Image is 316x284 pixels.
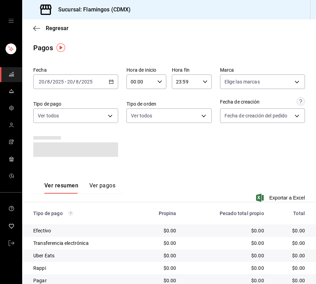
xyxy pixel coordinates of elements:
font: Ver todos [131,113,152,118]
svg: Los pagos realizados con Pay y otras terminales son montos brutos. [68,211,73,216]
font: $0.00 [251,265,264,271]
font: Fecha [33,67,47,73]
button: Regresar [33,25,69,32]
font: Total [293,211,305,216]
font: $0.00 [164,265,176,271]
div: pestañas de navegación [44,182,115,194]
font: / [73,79,75,85]
font: Exportar a Excel [269,195,305,201]
font: Efectivo [33,228,51,233]
font: Marca [220,67,234,73]
font: $0.00 [251,228,264,233]
font: Tipo de pago [33,211,63,216]
font: Pecado total propio [220,211,264,216]
font: $0.00 [164,278,176,283]
font: Pagos [33,44,53,52]
font: Tipo de orden [126,101,156,107]
font: $0.00 [292,228,305,233]
img: Marcador de información sobre herramientas [56,43,65,52]
input: -- [76,79,79,85]
font: Hora fin [172,67,190,73]
font: / [50,79,52,85]
font: Tipo de pago [33,101,62,107]
font: $0.00 [251,278,264,283]
font: Hora de inicio [126,67,156,73]
font: Fecha de creación del pedido [225,113,288,118]
font: Propina [159,211,176,216]
font: Pagar [33,278,47,283]
font: - [65,79,66,85]
font: / [79,79,81,85]
font: Sucursal: Flamingos (CDMX) [58,6,131,13]
font: Ver resumen [44,182,78,188]
font: Fecha de creación [220,99,260,105]
font: Uber Eats [33,253,54,258]
font: Elige las marcas [225,79,260,85]
font: Regresar [46,25,69,32]
input: -- [38,79,45,85]
font: $0.00 [292,265,305,271]
font: Transferencia electrónica [33,240,89,246]
font: $0.00 [292,240,305,246]
button: cajón abierto [8,18,14,24]
font: $0.00 [292,253,305,258]
font: Ver todos [38,113,59,118]
font: Rappi [33,265,46,271]
font: $0.00 [164,228,176,233]
font: $0.00 [164,240,176,246]
font: $0.00 [292,278,305,283]
font: $0.00 [251,240,264,246]
input: ---- [81,79,93,85]
font: $0.00 [251,253,264,258]
font: / [45,79,47,85]
input: -- [47,79,50,85]
font: Ver pagos [89,182,115,188]
font: $0.00 [164,253,176,258]
input: -- [67,79,73,85]
input: ---- [52,79,64,85]
button: Exportar a Excel [257,194,305,202]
